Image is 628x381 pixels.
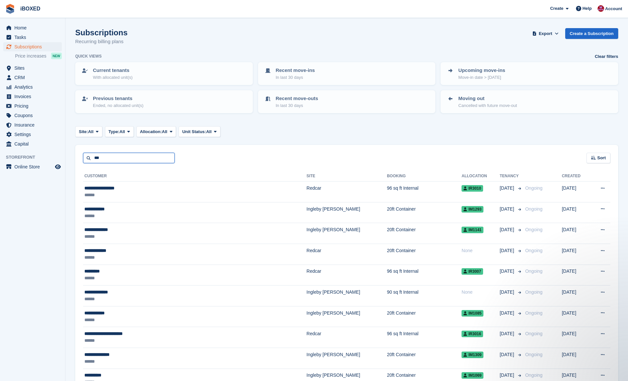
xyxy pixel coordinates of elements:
span: Invoices [14,92,54,101]
span: All [119,129,125,135]
span: [DATE] [500,268,515,275]
p: Recent move-ins [276,67,315,74]
span: Ongoing [525,248,543,253]
span: Ongoing [525,206,543,212]
td: Ingleby [PERSON_NAME] [306,223,387,244]
span: [DATE] [500,206,515,213]
span: All [88,129,94,135]
span: IM1069 [462,372,483,379]
span: Account [605,6,622,12]
td: 20ft Container [387,202,462,223]
span: IM1085 [462,310,483,317]
span: Type: [109,129,120,135]
a: menu [3,120,62,130]
p: In last 30 days [276,74,315,81]
span: Ongoing [525,352,543,357]
span: Sort [597,155,606,161]
span: IM1141 [462,227,483,233]
a: menu [3,73,62,82]
span: All [206,129,212,135]
td: Ingleby [PERSON_NAME] [306,286,387,306]
a: menu [3,139,62,148]
td: 96 sq ft Internal [387,265,462,286]
td: [DATE] [562,286,590,306]
a: menu [3,111,62,120]
td: 96 sq ft Internal [387,327,462,348]
span: Ongoing [525,289,543,295]
p: In last 30 days [276,102,318,109]
div: None [462,247,499,254]
span: Capital [14,139,54,148]
span: CRM [14,73,54,82]
img: Amanda Forder [598,5,604,12]
a: iBOXED [18,3,43,14]
th: Tenancy [500,171,523,182]
td: [DATE] [562,348,590,369]
span: [DATE] [500,247,515,254]
span: Ongoing [525,372,543,378]
td: 20ft Container [387,223,462,244]
a: Current tenants With allocated unit(s) [76,63,252,84]
p: Recent move-outs [276,95,318,102]
span: Sites [14,63,54,73]
a: menu [3,33,62,42]
p: Recurring billing plans [75,38,128,45]
p: Previous tenants [93,95,144,102]
a: Clear filters [595,53,618,60]
td: 96 sq ft Internal [387,182,462,202]
a: menu [3,63,62,73]
td: Redcar [306,244,387,265]
span: Create [550,5,563,12]
p: Cancelled with future move-out [458,102,517,109]
td: [DATE] [562,327,590,348]
a: Price increases NEW [15,52,62,60]
td: Ingleby [PERSON_NAME] [306,348,387,369]
p: With allocated unit(s) [93,74,132,81]
span: [DATE] [500,226,515,233]
a: menu [3,82,62,92]
td: 20ft Container [387,244,462,265]
span: Pricing [14,101,54,111]
span: Tasks [14,33,54,42]
button: Allocation: All [136,126,176,137]
p: Upcoming move-ins [458,67,505,74]
th: Created [562,171,590,182]
td: [DATE] [562,202,590,223]
span: Unit Status: [182,129,206,135]
a: Preview store [54,163,62,171]
span: Ongoing [525,185,543,191]
span: Site: [79,129,88,135]
th: Booking [387,171,462,182]
span: Storefront [6,154,65,161]
td: 20ft Container [387,306,462,327]
span: Ongoing [525,268,543,274]
span: Insurance [14,120,54,130]
span: [DATE] [500,330,515,337]
button: Site: All [75,126,102,137]
td: Redcar [306,182,387,202]
h6: Quick views [75,53,102,59]
th: Allocation [462,171,499,182]
a: menu [3,162,62,171]
td: 90 sq ft Internal [387,286,462,306]
td: [DATE] [562,265,590,286]
p: Ended, no allocated unit(s) [93,102,144,109]
td: 20ft Container [387,348,462,369]
td: Redcar [306,327,387,348]
a: menu [3,101,62,111]
a: Recent move-outs In last 30 days [259,91,435,113]
a: Create a Subscription [565,28,618,39]
span: Coupons [14,111,54,120]
span: Ongoing [525,227,543,232]
a: Upcoming move-ins Move-in date > [DATE] [441,63,618,84]
a: menu [3,42,62,51]
span: IR3016 [462,331,483,337]
span: Home [14,23,54,32]
td: Ingleby [PERSON_NAME] [306,202,387,223]
span: Analytics [14,82,54,92]
p: Move-in date > [DATE] [458,74,505,81]
span: Price increases [15,53,46,59]
button: Unit Status: All [179,126,220,137]
span: IM1293 [462,206,483,213]
span: [DATE] [500,372,515,379]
